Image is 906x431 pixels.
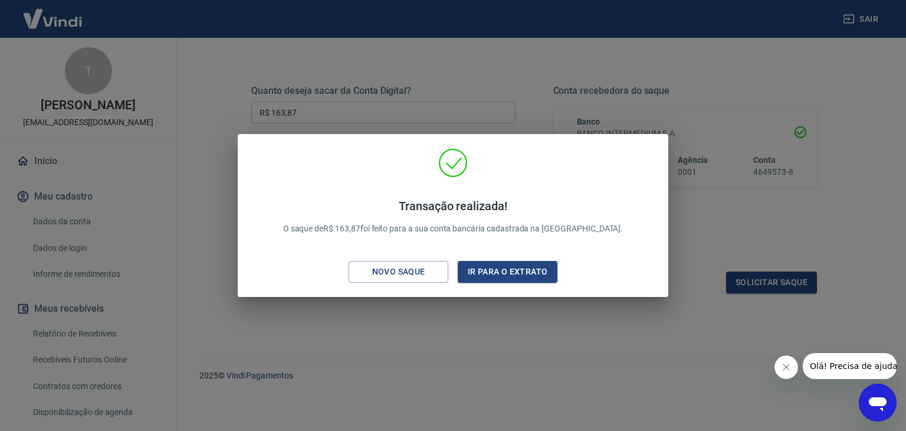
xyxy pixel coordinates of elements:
iframe: Fechar mensagem [774,355,798,379]
div: Novo saque [358,265,439,279]
button: Novo saque [349,261,448,283]
iframe: Botão para abrir a janela de mensagens [859,384,897,422]
span: Olá! Precisa de ajuda? [7,8,99,18]
h4: Transação realizada! [283,199,623,213]
iframe: Mensagem da empresa [803,353,897,379]
button: Ir para o extrato [458,261,557,283]
p: O saque de R$ 163,87 foi feito para a sua conta bancária cadastrada na [GEOGRAPHIC_DATA]. [283,199,623,235]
